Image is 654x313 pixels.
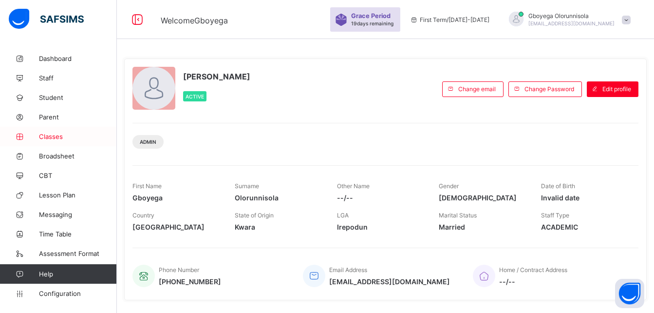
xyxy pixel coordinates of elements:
span: Gender [439,182,459,190]
span: [GEOGRAPHIC_DATA] [132,223,220,231]
span: First Name [132,182,162,190]
span: ACADEMIC [541,223,629,231]
div: GboyegaOlorunnisola [499,12,635,28]
span: Other Name [337,182,370,190]
span: session/term information [410,16,489,23]
span: State of Origin [235,212,274,219]
span: Admin [140,139,156,145]
span: Phone Number [159,266,199,274]
span: Change email [458,85,496,93]
span: Classes [39,133,117,140]
span: LGA [337,212,349,219]
button: Open asap [615,279,644,308]
span: Country [132,212,154,219]
span: Gboyega [132,194,220,202]
span: Help [39,270,116,278]
span: Email Address [329,266,367,274]
span: Messaging [39,211,117,218]
span: [PHONE_NUMBER] [159,277,221,286]
span: Time Table [39,230,117,238]
span: Date of Birth [541,182,575,190]
span: --/-- [499,277,567,286]
span: [PERSON_NAME] [183,72,250,81]
span: Assessment Format [39,250,117,257]
span: Kwara [235,223,322,231]
span: Surname [235,182,259,190]
span: Configuration [39,290,116,297]
img: safsims [9,9,84,29]
span: Student [39,94,117,101]
span: Married [439,223,526,231]
img: sticker-purple.71386a28dfed39d6af7621340158ba97.svg [335,14,347,26]
span: Olorunnisola [235,194,322,202]
span: Home / Contract Address [499,266,567,274]
span: CBT [39,172,117,179]
span: [EMAIL_ADDRESS][DOMAIN_NAME] [528,20,615,26]
span: Welcome Gboyega [161,16,228,25]
span: Change Password [524,85,574,93]
span: [EMAIL_ADDRESS][DOMAIN_NAME] [329,277,450,286]
span: Irepodun [337,223,425,231]
span: Lesson Plan [39,191,117,199]
span: Parent [39,113,117,121]
span: [DEMOGRAPHIC_DATA] [439,194,526,202]
span: Gboyega Olorunnisola [528,12,615,20]
span: --/-- [337,194,425,202]
span: Invalid date [541,194,629,202]
span: 19 days remaining [351,20,393,26]
span: Active [186,94,204,99]
span: Staff [39,74,117,82]
span: Edit profile [602,85,631,93]
span: Broadsheet [39,152,117,160]
span: Grace Period [351,12,391,20]
span: Dashboard [39,55,117,62]
span: Staff Type [541,212,569,219]
span: Marital Status [439,212,477,219]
